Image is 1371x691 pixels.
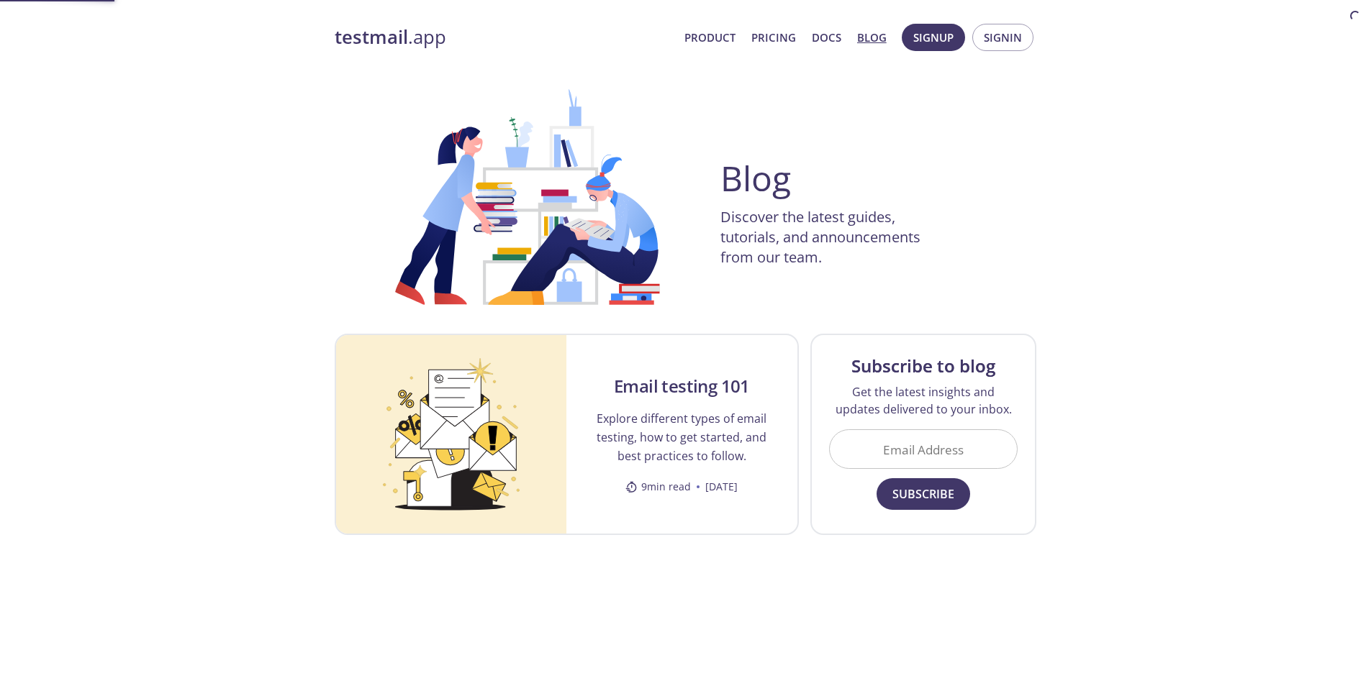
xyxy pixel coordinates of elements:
p: Explore different types of email testing, how to get started, and best practices to follow. [584,409,780,465]
a: testmail.app [335,25,673,50]
span: 9 min read [625,480,691,494]
a: Pricing [751,28,796,47]
img: Email testing 101 [336,335,567,534]
a: Docs [812,28,841,47]
button: Signup [902,24,965,51]
h3: Subscribe to blog [851,354,995,377]
h2: Email testing 101 [614,375,750,398]
strong: testmail [335,24,408,50]
span: Subscribe [892,484,954,504]
p: Get the latest insights and updates delivered to your inbox. [829,383,1018,418]
h1: Blog [720,161,791,196]
p: Discover the latest guides, tutorials, and announcements from our team. [720,207,951,267]
button: Signin [972,24,1033,51]
a: Product [684,28,736,47]
span: Signup [913,28,954,47]
time: [DATE] [705,480,738,494]
a: Blog [857,28,887,47]
img: BLOG-HEADER [369,89,686,305]
a: Email testing 101Email testing 101Explore different types of email testing, how to get started, a... [335,334,799,535]
button: Subscribe [877,478,970,510]
span: Signin [984,28,1022,47]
